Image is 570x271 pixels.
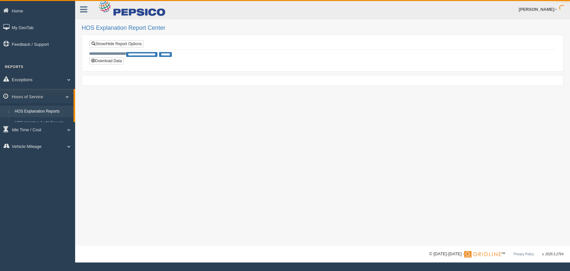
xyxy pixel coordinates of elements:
span: v. 2025.5.2764 [542,252,563,256]
button: Download Data [89,57,124,64]
div: © [DATE]-[DATE] - ™ [429,251,563,258]
a: Privacy Policy [513,252,534,256]
a: HOS Explanation Reports [12,106,73,117]
a: Show/Hide Report Options [90,40,144,47]
img: Gridline [464,251,501,258]
h2: HOS Explanation Report Center [82,25,563,31]
a: HOS Violation Audit Reports [12,117,73,129]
